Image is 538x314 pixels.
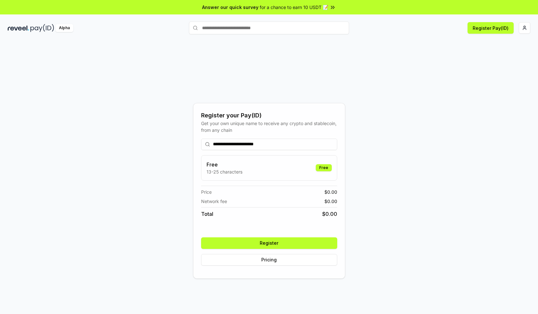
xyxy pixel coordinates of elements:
div: Free [316,164,332,171]
span: Network fee [201,198,227,205]
span: $ 0.00 [324,198,337,205]
span: $ 0.00 [322,210,337,218]
img: pay_id [30,24,54,32]
button: Register [201,237,337,249]
button: Register Pay(ID) [468,22,514,34]
h3: Free [207,161,242,168]
div: Get your own unique name to receive any crypto and stablecoin, from any chain [201,120,337,133]
span: Total [201,210,213,218]
span: Price [201,189,212,195]
span: $ 0.00 [324,189,337,195]
img: reveel_dark [8,24,29,32]
p: 13-25 characters [207,168,242,175]
div: Alpha [55,24,73,32]
div: Register your Pay(ID) [201,111,337,120]
span: Answer our quick survey [202,4,258,11]
span: for a chance to earn 10 USDT 📝 [260,4,328,11]
button: Pricing [201,254,337,266]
